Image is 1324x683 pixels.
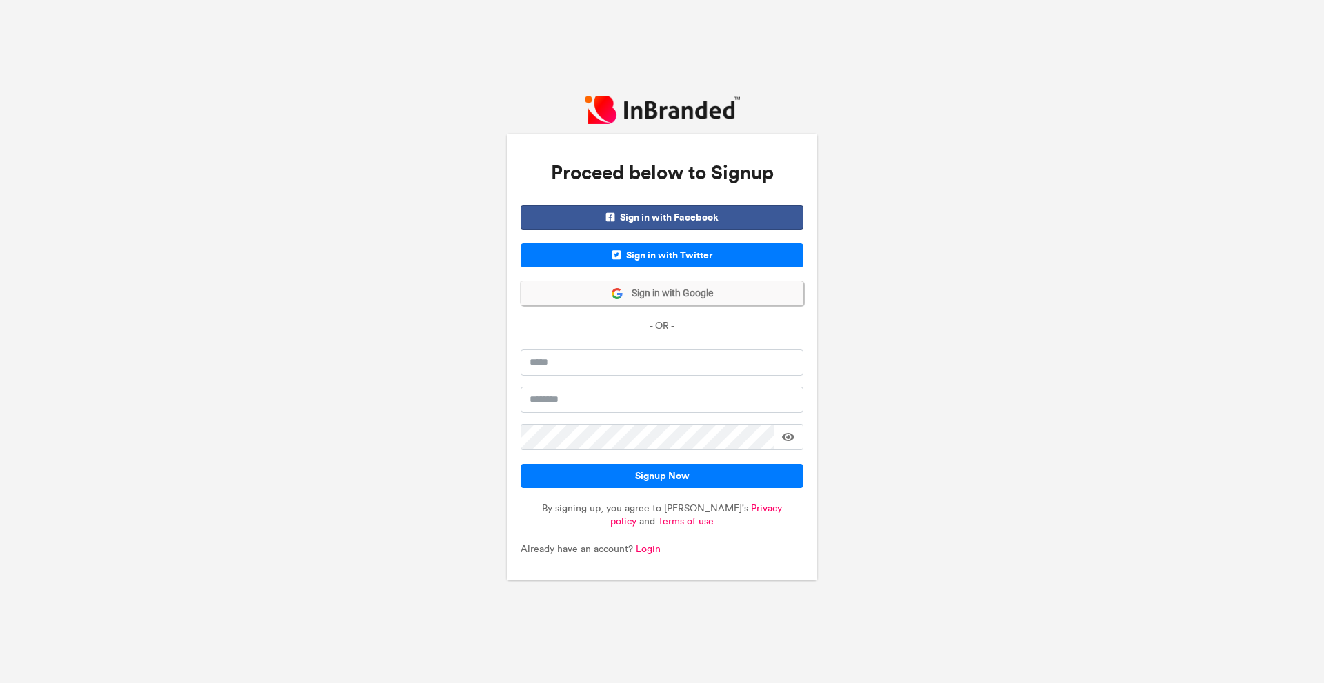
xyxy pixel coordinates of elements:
[521,319,803,333] p: - OR -
[658,516,714,527] a: Terms of use
[521,281,803,305] button: Sign in with Google
[521,205,803,230] span: Sign in with Facebook
[521,464,803,488] button: Signup Now
[623,287,713,300] span: Sign in with Google
[521,502,803,542] p: By signing up, you agree to [PERSON_NAME]'s and
[521,147,803,198] h3: Proceed below to Signup
[521,542,803,556] p: Already have an account?
[585,96,740,124] img: InBranded Logo
[521,243,803,267] span: Sign in with Twitter
[636,543,661,555] a: Login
